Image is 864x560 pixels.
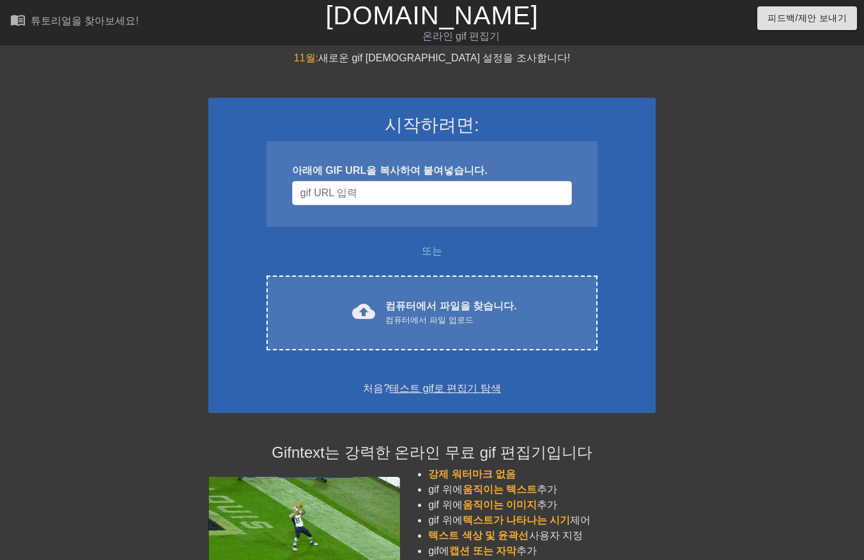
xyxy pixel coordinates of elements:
span: cloud_upload [352,300,375,323]
span: 11월: [294,52,318,63]
div: 또는 [242,244,622,259]
li: gif에 추가 [428,543,656,559]
a: 테스트 gif로 편집기 탐색 [389,383,500,394]
span: 텍스트가 나타나는 시기 [463,515,571,525]
div: 튜토리얼을 찾아보세요! [31,15,139,26]
li: gif 위에 추가 [428,497,656,513]
div: 처음? [225,381,639,396]
span: 피드백/제안 보내기 [768,10,847,26]
div: 새로운 gif [DEMOGRAPHIC_DATA] 설정을 조사합니다! [208,51,656,66]
li: gif 위에 제어 [428,513,656,528]
h3: 시작하려면: [225,114,639,136]
span: 텍스트 색상 및 윤곽선 [428,530,528,541]
li: gif 위에 추가 [428,482,656,497]
div: 온라인 gif 편집기 [295,29,628,44]
button: 피드백/제안 보내기 [757,6,857,30]
span: 강제 워터마크 없음 [428,469,516,479]
span: 움직이는 텍스트 [463,484,537,495]
input: 사용자 이름 [292,181,572,205]
a: 튜토리얼을 찾아보세요! [10,12,139,32]
a: [DOMAIN_NAME] [325,1,538,29]
div: 아래에 GIF URL을 복사하여 붙여넣습니다. [292,163,572,178]
div: 컴퓨터에서 파일 업로드 [385,314,516,327]
font: 컴퓨터에서 파일을 찾습니다. [385,300,516,311]
h4: Gifntext는 강력한 온라인 무료 gif 편집기입니다 [208,444,656,462]
span: 움직이는 이미지 [463,499,537,510]
span: 캡션 또는 자막 [449,545,516,556]
li: 사용자 지정 [428,528,656,543]
span: menu_book [10,12,26,27]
